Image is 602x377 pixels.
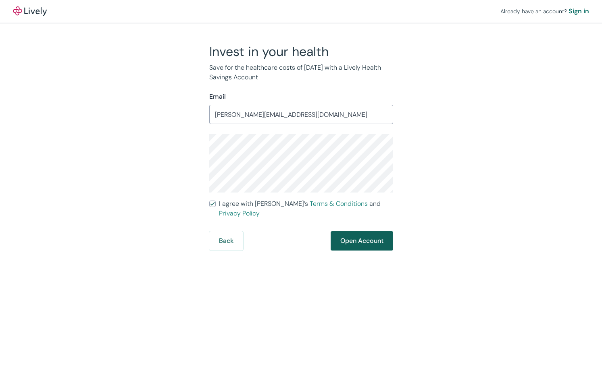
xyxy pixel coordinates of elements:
a: LivelyLively [13,6,47,16]
p: Save for the healthcare costs of [DATE] with a Lively Health Savings Account [209,63,393,82]
a: Sign in [569,6,589,16]
h2: Invest in your health [209,43,393,60]
img: Lively [13,6,47,16]
span: I agree with [PERSON_NAME]’s and [219,199,393,218]
label: Email [209,92,226,101]
a: Privacy Policy [219,209,260,217]
a: Terms & Conditions [310,199,368,208]
div: Already have an account? [500,6,589,16]
button: Open Account [331,231,393,251]
button: Back [209,231,243,251]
